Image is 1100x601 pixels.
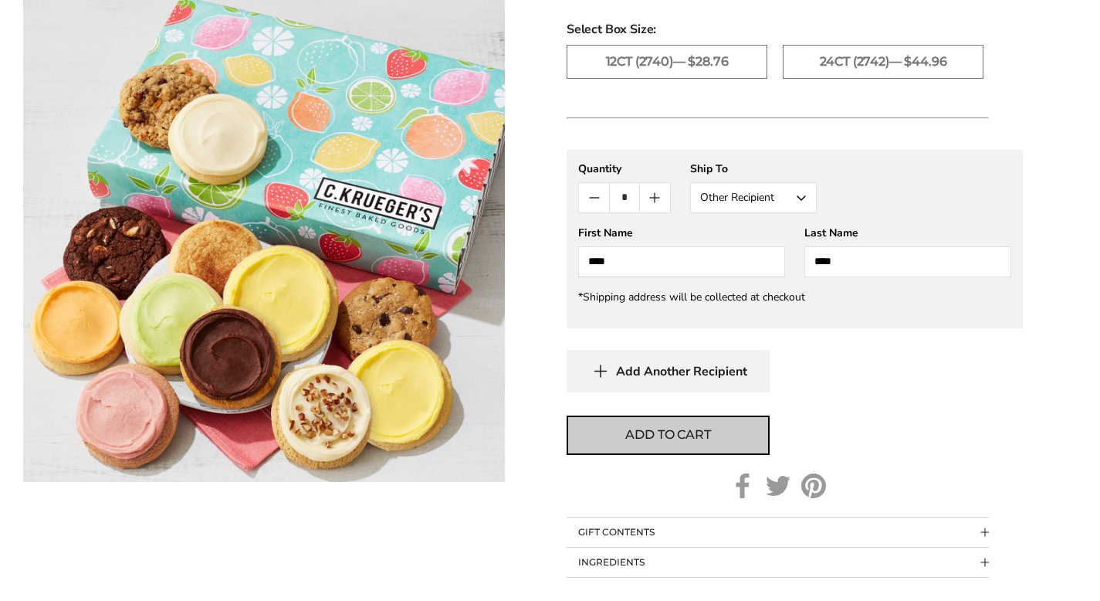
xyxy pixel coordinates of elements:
label: 12ct (2740)— $28.76 [567,45,767,79]
button: Count minus [579,183,609,212]
span: Select Box Size: [567,20,1023,39]
div: *Shipping address will be collected at checkout [578,290,1011,304]
input: Last Name [804,246,1011,277]
div: Last Name [804,226,1011,240]
input: Quantity [609,183,639,212]
a: Facebook [730,474,755,498]
gfm-form: New recipient [567,150,1023,328]
div: First Name [578,226,785,240]
span: Add to cart [625,426,710,444]
span: Add Another Recipient [616,364,747,379]
div: Ship To [690,161,817,176]
div: Quantity [578,161,671,176]
button: Add Another Recipient [567,350,770,392]
button: Collapsible block button [567,548,989,577]
button: Count plus [640,183,670,212]
button: Add to cart [567,416,770,455]
iframe: Sign Up via Text for Offers [12,542,160,589]
input: First Name [578,246,785,277]
a: Twitter [766,474,790,498]
button: Other Recipient [690,182,817,213]
label: 24ct (2742)— $44.96 [783,45,983,79]
button: Collapsible block button [567,518,989,547]
a: Pinterest [801,474,826,498]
